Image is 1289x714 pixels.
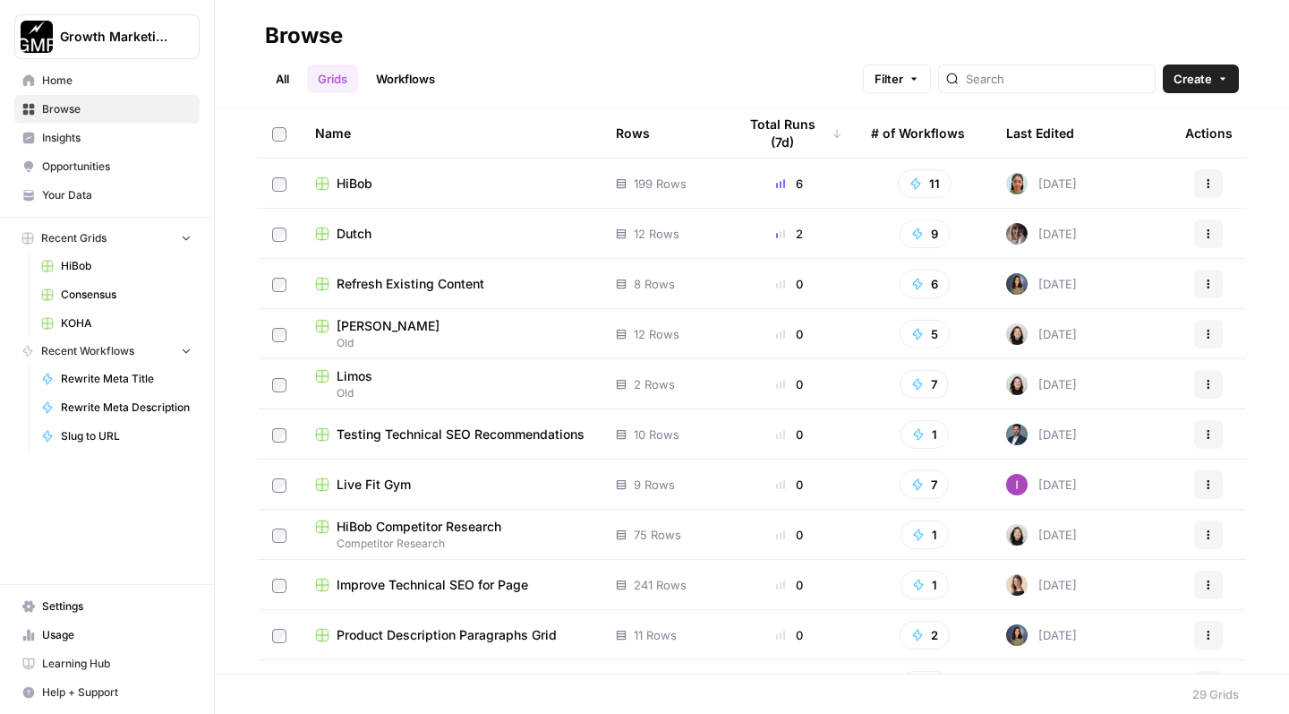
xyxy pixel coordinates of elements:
input: Search [966,70,1148,88]
span: Old [315,335,587,351]
span: 12 Rows [634,225,679,243]
div: [DATE] [1006,474,1077,495]
div: [DATE] [1006,574,1077,596]
span: Product Description Paragraphs Grid [337,626,557,644]
a: HiBob [33,252,200,280]
button: 7 [900,470,949,499]
div: 0 [737,325,842,343]
span: 11 Rows [634,626,677,644]
a: Settings [14,592,200,621]
button: 5 [900,320,950,348]
button: 7 [900,370,949,399]
span: Rewrite Meta Title [61,371,192,387]
img: t5ef5oef8zpw1w4g2xghobes91mw [1006,374,1028,395]
div: [DATE] [1006,173,1077,194]
span: Recent Grids [41,230,107,246]
button: 11 [898,169,952,198]
button: 1 [901,520,949,549]
a: [PERSON_NAME]Old [315,317,587,351]
span: Growth Marketing Pro [60,28,168,46]
span: Dutch [337,225,371,243]
img: jrd6ikup9gpyh0upjqburideahnd [1006,424,1028,445]
span: 241 Rows [634,576,687,594]
button: Create [1163,65,1239,93]
button: Filter [863,65,931,93]
div: # of Workflows [871,108,965,158]
span: 12 Rows [634,325,679,343]
a: Slug to URL [33,422,200,451]
div: [DATE] [1006,273,1077,295]
div: Rows [616,108,650,158]
a: Opportunities [14,152,200,181]
img: q840ambyqsdkpt4363qgssii3vef [1006,273,1028,295]
div: 6 [737,175,842,193]
span: Testing Technical SEO Recommendations [337,426,585,443]
span: Consensus [61,287,192,303]
a: Refresh Existing Content [315,275,587,293]
span: Recent Workflows [41,343,134,359]
span: Live Fit Gym [337,476,411,494]
span: Create [1174,70,1212,88]
div: Browse [265,22,343,50]
button: 6 [900,270,950,298]
button: 9 [900,219,950,248]
span: Opportunities [42,159,192,175]
span: Usage [42,627,192,643]
span: KOHA [61,315,192,331]
div: 0 [737,476,842,494]
a: Usage [14,621,200,649]
a: Home [14,66,200,95]
a: Improve Technical SEO for Page [315,576,587,594]
a: HiBob [315,175,587,193]
span: HiBob [337,175,372,193]
span: 75 Rows [634,526,681,544]
span: Learning Hub [42,656,192,672]
button: 8 [900,671,950,700]
span: [PERSON_NAME] [337,317,440,335]
div: 0 [737,275,842,293]
span: HiBob Competitor Research [337,518,501,536]
button: Recent Workflows [14,338,200,365]
a: Dutch [315,225,587,243]
a: Browse [14,95,200,124]
a: HiBob Competitor ResearchCompetitor Research [315,518,587,552]
a: KOHA [33,309,200,338]
span: 2 Rows [634,375,675,393]
div: Total Runs (7d) [737,108,842,158]
span: Filter [875,70,903,88]
a: Your Data [14,181,200,210]
span: Rewrite Meta Description [61,400,192,416]
div: [DATE] [1006,524,1077,546]
button: Recent Grids [14,225,200,252]
span: 199 Rows [634,175,687,193]
a: Rewrite Meta Description [33,393,200,422]
img: q840ambyqsdkpt4363qgssii3vef [1006,624,1028,646]
span: 9 Rows [634,476,675,494]
div: Last Edited [1006,108,1074,158]
div: Name [315,108,587,158]
a: Testing Technical SEO Recommendations [315,426,587,443]
a: Learning Hub [14,649,200,678]
button: 1 [901,571,949,599]
span: HiBob [61,258,192,274]
span: Home [42,73,192,89]
a: All [265,65,300,93]
span: Slug to URL [61,428,192,444]
button: Workspace: Growth Marketing Pro [14,14,200,59]
img: b862nubet8x9yyiarg6w1nyitv94 [1006,574,1028,596]
img: m5zafh0s3d5c7chjg3kbdx05aguc [1006,474,1028,495]
span: Improve Technical SEO for Page [337,576,528,594]
div: Actions [1185,108,1233,158]
img: t5ef5oef8zpw1w4g2xghobes91mw [1006,323,1028,345]
span: Settings [42,598,192,615]
span: Your Data [42,187,192,203]
span: Browse [42,101,192,117]
div: 0 [737,375,842,393]
span: Insights [42,130,192,146]
a: Consensus [33,280,200,309]
a: Product Description Paragraphs Grid [315,626,587,644]
a: Rewrite Meta Title [33,365,200,393]
span: 10 Rows [634,426,679,443]
a: Live Fit Gym [315,476,587,494]
div: 0 [737,626,842,644]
